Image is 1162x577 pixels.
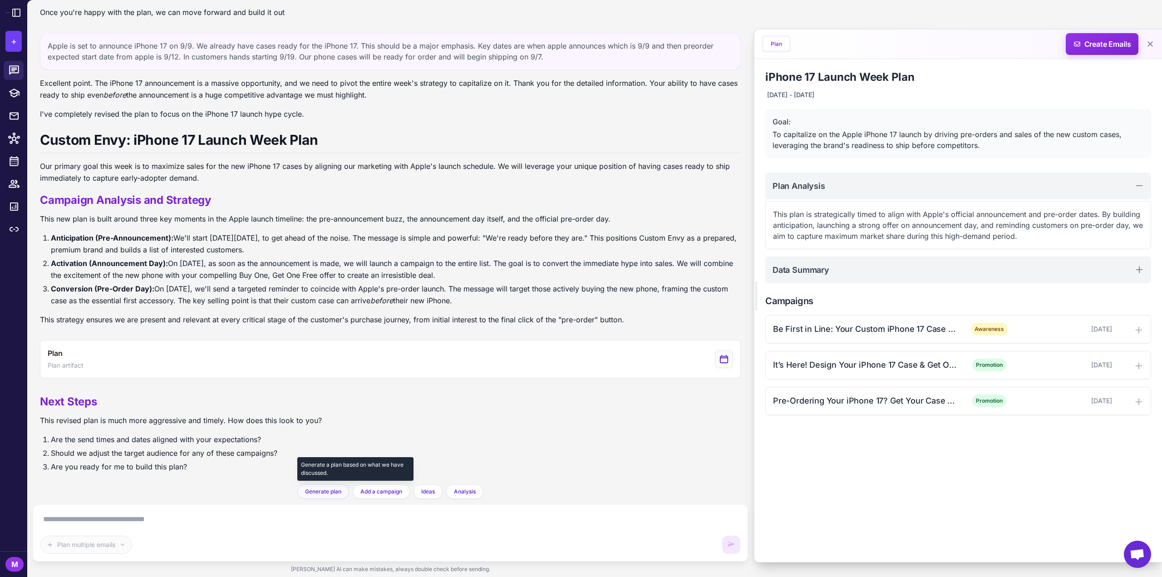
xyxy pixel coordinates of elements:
p: Once you're happy with the plan, we can move forward and build it out [40,6,358,18]
p: This new plan is built around three key moments in the Apple launch timeline: the pre-announcemen... [40,213,741,225]
p: I've completely revised the plan to focus on the iPhone 17 launch hype cycle. [40,108,741,120]
a: Open chat [1124,541,1151,568]
h1: iPhone 17 Launch Week Plan [765,70,1151,84]
li: Should we adjust the target audience for any of these campaigns? [51,447,322,459]
div: Pre-Ordering Your iPhone 17? Get Your Case First! [773,395,956,407]
span: Add a campaign [360,488,402,496]
div: [PERSON_NAME] AI can make mistakes, always double check before sending. [33,562,748,577]
div: M [5,557,24,572]
button: Add a campaign [353,484,410,499]
div: It’s Here! Design Your iPhone 17 Case & Get One FREE [773,359,956,371]
div: To capitalize on the Apple iPhone 17 launch by driving pre-orders and sales of the new custom cas... [773,129,1144,151]
button: Generate plan [297,484,349,499]
h2: Data Summary [773,264,829,276]
span: Analysis [454,488,476,496]
p: This revised plan is much more aggressive and timely. How does this look to you? [40,414,322,426]
span: Generate plan [305,488,341,496]
h2: Campaign Analysis and Strategy [40,193,741,207]
div: Apple is set to announce iPhone 17 on 9/9. We already have cases ready for the iPhone 17. This sh... [40,33,741,70]
strong: Anticipation (Pre-Announcement): [51,233,173,242]
span: + [11,35,17,48]
div: [DATE] [1022,360,1112,370]
p: This plan is strategically timed to align with Apple's official announcement and pre-order dates.... [773,209,1143,242]
em: before [370,296,393,305]
div: Be First in Line: Your Custom iPhone 17 Case Is Ready [773,323,956,335]
span: Ideas [421,488,435,496]
li: We'll start [DATE][DATE], to get ahead of the noise. The message is simple and powerful: "We're r... [51,232,741,256]
li: On [DATE], we'll send a targeted reminder to coincide with Apple's pre-order launch. The message ... [51,283,741,306]
span: Create Emails [1063,33,1142,55]
div: [DATE] [1022,396,1112,406]
li: On [DATE], as soon as the announcement is made, we will launch a campaign to the entire list. The... [51,257,741,281]
span: Awareness [971,323,1008,335]
p: Excellent point. The iPhone 17 announcement is a massive opportunity, and we need to pivot the en... [40,77,741,101]
button: Ideas [414,484,443,499]
em: before [103,90,126,99]
img: Raleon Logo [5,12,9,13]
span: Promotion [972,359,1006,371]
h1: Custom Envy: iPhone 17 Launch Week Plan [40,131,741,153]
button: Create Emails [1066,33,1138,55]
span: Promotion [972,395,1006,407]
span: Plan [48,348,62,359]
div: [DATE] [1022,324,1112,334]
p: Our primary goal this week is to maximize sales for the new iPhone 17 cases by aligning our marke... [40,160,741,184]
button: View generated Plan [40,340,741,378]
button: Plan [763,37,789,51]
li: Are the send times and dates aligned with your expectations? [51,434,322,445]
li: Are you ready for me to build this plan? [51,461,322,473]
div: Goal: [773,116,1144,127]
h2: Plan Analysis [773,180,825,192]
h2: Campaigns [765,294,1151,308]
button: + [5,31,22,52]
div: [DATE] - [DATE] [765,88,816,102]
h2: Next Steps [40,395,322,409]
button: Analysis [446,484,483,499]
strong: Activation (Announcement Day): [51,259,168,268]
p: This strategy ensures we are present and relevant at every critical stage of the customer's purch... [40,314,741,325]
span: Plan artifact [48,360,84,370]
strong: Conversion (Pre-Order Day): [51,284,154,293]
button: Plan multiple emails [40,536,132,554]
